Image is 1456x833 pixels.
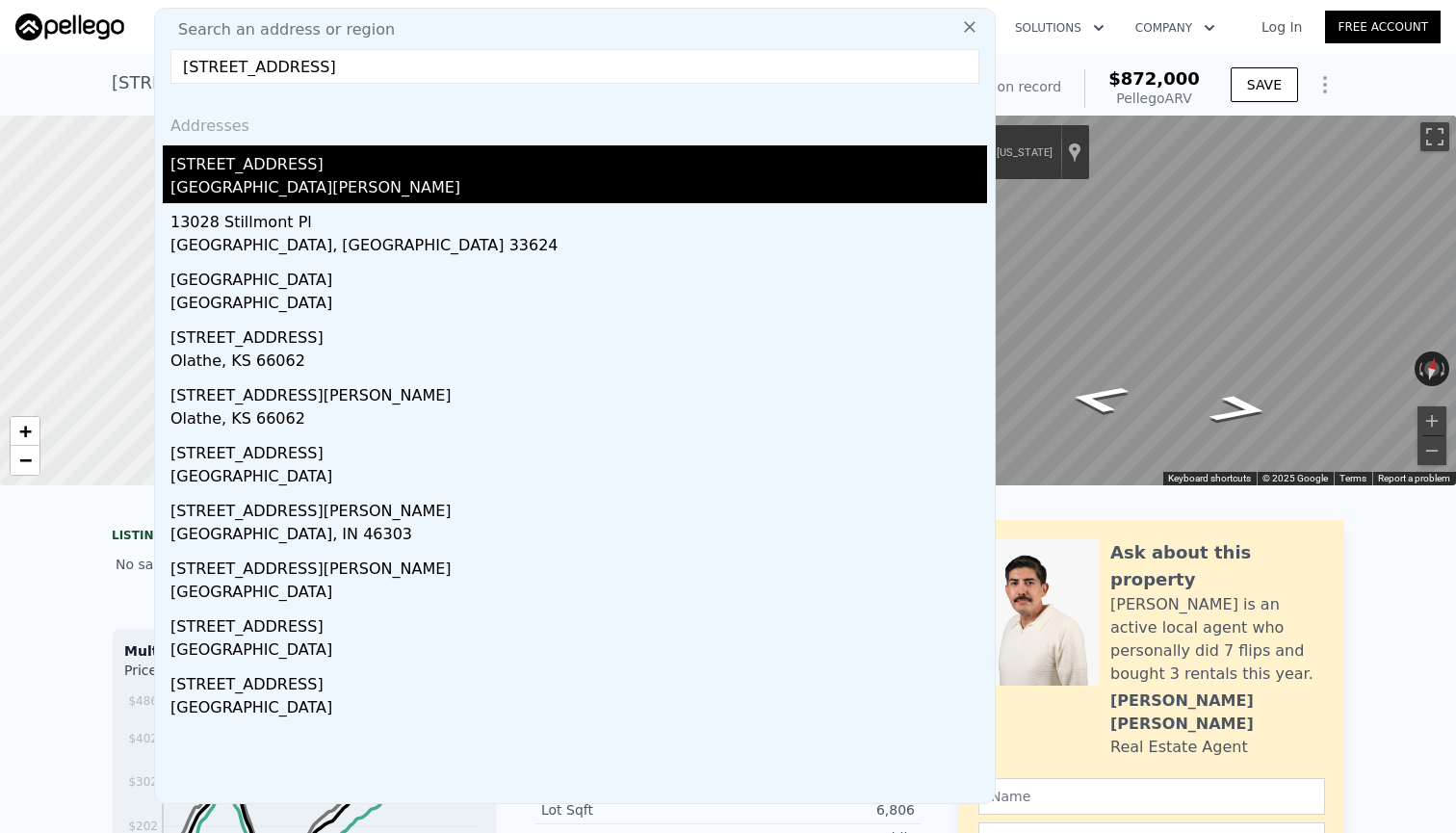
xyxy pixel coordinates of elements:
div: Map [881,116,1456,485]
div: Lot Sqft [541,800,728,820]
div: [STREET_ADDRESS][PERSON_NAME] [170,377,987,407]
div: [GEOGRAPHIC_DATA] [170,638,987,665]
div: Ask about this property [1110,539,1325,593]
div: Real Estate Agent [1110,736,1248,759]
a: Zoom in [11,417,39,446]
button: Solutions [1000,11,1120,45]
input: Enter an address, city, region, neighborhood or zip code [170,49,979,84]
div: [GEOGRAPHIC_DATA], IN 46303 [170,523,987,550]
div: [GEOGRAPHIC_DATA], [GEOGRAPHIC_DATA] 33624 [170,234,987,261]
tspan: $302 [128,775,158,789]
button: Company [1120,11,1231,45]
div: [PERSON_NAME] [PERSON_NAME] [1110,690,1325,736]
tspan: $402 [128,732,158,745]
div: [GEOGRAPHIC_DATA] [170,581,987,608]
span: $872,000 [1108,68,1200,89]
button: Toggle fullscreen view [1420,122,1449,151]
div: [GEOGRAPHIC_DATA] [170,696,987,723]
div: 13028 Stillmont Pl [170,203,987,234]
div: Olathe, KS 66062 [170,350,987,377]
a: Zoom out [11,446,39,475]
span: Search an address or region [163,18,395,41]
span: © 2025 Google [1262,473,1328,483]
div: [GEOGRAPHIC_DATA] [170,465,987,492]
path: Go East, E 110th St [1184,388,1294,430]
div: [STREET_ADDRESS] [170,665,987,696]
button: Rotate counterclockwise [1415,351,1425,386]
a: Free Account [1325,11,1441,43]
div: Price per Square Foot [124,661,304,691]
div: [STREET_ADDRESS] , [GEOGRAPHIC_DATA] , CA 90061 [112,69,573,96]
button: Zoom out [1417,436,1446,465]
button: Keyboard shortcuts [1168,472,1251,485]
button: Rotate clockwise [1440,351,1450,386]
div: [STREET_ADDRESS] [170,434,987,465]
span: − [19,448,32,472]
div: Street View [881,116,1456,485]
button: SAVE [1231,67,1298,102]
tspan: $486 [128,694,158,708]
div: No sales history record for this property. [112,547,497,582]
a: Report a problem [1378,473,1450,483]
div: [GEOGRAPHIC_DATA][PERSON_NAME] [170,176,987,203]
tspan: $202 [128,820,158,833]
div: Multifamily Median Sale [124,641,484,661]
div: LISTING & SALE HISTORY [112,528,497,547]
div: [STREET_ADDRESS] [170,145,987,176]
a: Show location on map [1068,142,1081,163]
div: 6,806 [728,800,915,820]
div: [STREET_ADDRESS] [170,319,987,350]
div: Olathe, KS 66062 [170,407,987,434]
div: Pellego ARV [1108,89,1200,108]
button: Zoom in [1417,406,1446,435]
img: Pellego [15,13,124,40]
div: [GEOGRAPHIC_DATA] [170,261,987,292]
span: + [19,419,32,443]
input: Name [978,778,1325,815]
div: [PERSON_NAME] is an active local agent who personally did 7 flips and bought 3 rentals this year. [1110,593,1325,686]
path: Go West, E 110th St [1043,377,1155,420]
div: [STREET_ADDRESS] [170,608,987,638]
div: [STREET_ADDRESS][PERSON_NAME] [170,550,987,581]
div: [GEOGRAPHIC_DATA] [170,292,987,319]
button: Show Options [1306,65,1344,104]
a: Terms (opens in new tab) [1339,473,1366,483]
div: [STREET_ADDRESS][PERSON_NAME] [170,492,987,523]
a: Log In [1238,17,1325,37]
button: Reset the view [1420,351,1443,388]
div: Addresses [163,99,987,145]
